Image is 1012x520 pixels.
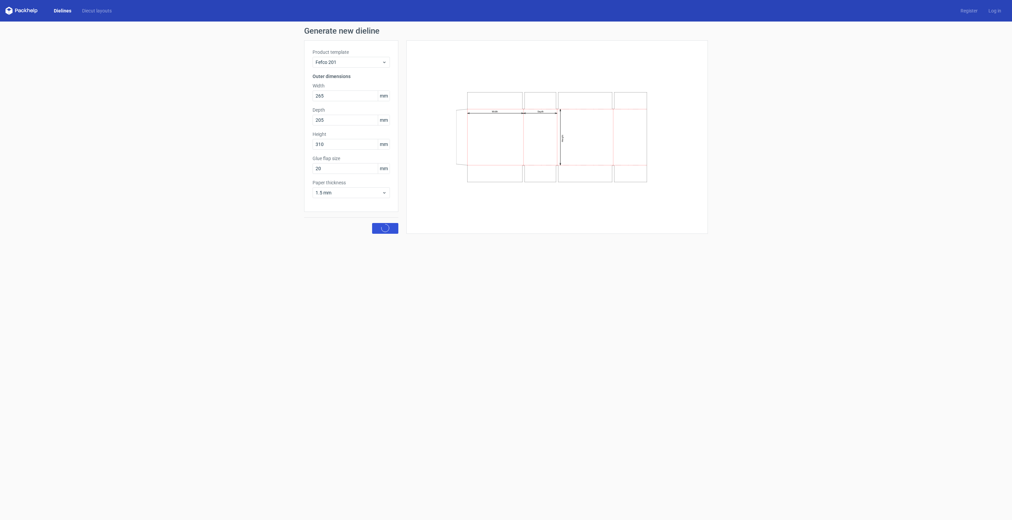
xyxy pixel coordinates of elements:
label: Product template [313,49,390,55]
text: Depth [538,110,544,113]
span: mm [378,163,390,174]
label: Height [313,131,390,138]
h3: Outer dimensions [313,73,390,80]
text: Width [492,110,498,113]
label: Glue flap size [313,155,390,162]
span: mm [378,115,390,125]
span: 1.5 mm [316,189,382,196]
a: Dielines [48,7,77,14]
span: Fefco 201 [316,59,382,66]
label: Depth [313,107,390,113]
span: mm [378,139,390,149]
span: mm [378,91,390,101]
a: Diecut layouts [77,7,117,14]
label: Width [313,82,390,89]
label: Paper thickness [313,179,390,186]
a: Log in [983,7,1007,14]
text: Height [561,135,564,142]
h1: Generate new dieline [304,27,708,35]
a: Register [955,7,983,14]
